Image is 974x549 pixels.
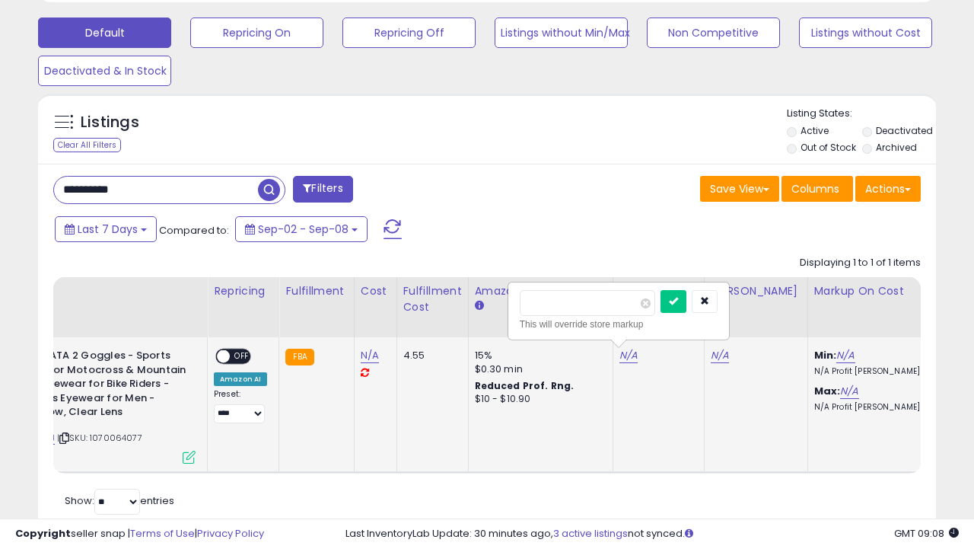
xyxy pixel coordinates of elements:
a: N/A [619,348,638,363]
div: Markup on Cost [814,283,946,299]
span: | SKU: 1070064077 [57,432,142,444]
span: Compared to: [159,223,229,238]
button: Listings without Cost [799,18,932,48]
div: Displaying 1 to 1 of 1 items [800,256,921,270]
p: N/A Profit [PERSON_NAME] [814,402,941,413]
div: Amazon AI [214,372,267,386]
div: $0.30 min [475,362,601,376]
div: $10 - $10.90 [475,393,601,406]
small: FBA [285,349,314,365]
b: Min: [814,348,837,362]
a: 3 active listings [553,526,628,541]
div: Clear All Filters [53,138,121,152]
span: Sep-02 - Sep-08 [258,222,349,237]
th: The percentage added to the cost of goods (COGS) that forms the calculator for Min & Max prices. [807,277,952,337]
a: N/A [711,348,729,363]
a: Privacy Policy [197,526,264,541]
button: Save View [700,176,779,202]
button: Last 7 Days [55,216,157,242]
small: Amazon Fees. [475,299,484,313]
b: Reduced Prof. Rng. [475,379,575,392]
a: N/A [836,348,855,363]
span: Last 7 Days [78,222,138,237]
button: Columns [781,176,853,202]
a: N/A [361,348,379,363]
button: Listings without Min/Max [495,18,628,48]
div: This will override store markup [520,317,718,332]
label: Out of Stock [801,141,856,154]
p: N/A Profit [PERSON_NAME] [814,366,941,377]
button: Repricing On [190,18,323,48]
div: Last InventoryLab Update: 30 minutes ago, not synced. [345,527,959,541]
div: 15% [475,349,601,362]
button: Repricing Off [342,18,476,48]
button: Default [38,18,171,48]
label: Deactivated [876,124,933,137]
a: Terms of Use [130,526,195,541]
div: 4.55 [403,349,457,362]
div: seller snap | | [15,527,264,541]
div: Amazon Fees [475,283,606,299]
button: Sep-02 - Sep-08 [235,216,368,242]
button: Actions [855,176,921,202]
label: Active [801,124,829,137]
button: Non Competitive [647,18,780,48]
div: Cost [361,283,390,299]
b: 100% STRATA 2 Goggles - Sports Goggles for Motocross & Mountain Biking - Eyewear for Bike Riders ... [2,349,186,423]
h5: Listings [81,112,139,133]
span: Show: entries [65,493,174,508]
strong: Copyright [15,526,71,541]
span: OFF [230,350,254,363]
p: Listing States: [787,107,936,121]
div: [PERSON_NAME] [711,283,801,299]
label: Archived [876,141,917,154]
div: Repricing [214,283,272,299]
div: Fulfillment Cost [403,283,462,315]
div: Fulfillment [285,283,347,299]
button: Deactivated & In Stock [38,56,171,86]
a: N/A [840,384,858,399]
div: Preset: [214,389,267,423]
b: Max: [814,384,841,398]
button: Filters [293,176,352,203]
span: 2025-09-18 09:08 GMT [894,526,959,541]
span: Columns [791,181,839,196]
